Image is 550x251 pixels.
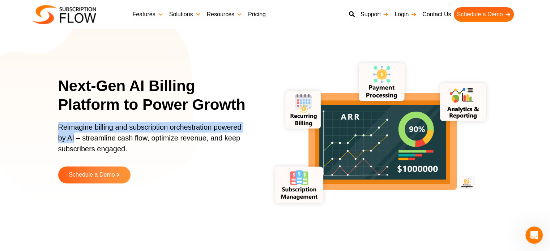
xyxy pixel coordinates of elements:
[166,7,204,22] a: Solutions
[204,7,245,22] a: Resources
[58,166,131,183] a: Schedule a Demo
[358,7,392,22] a: Support
[130,7,166,22] a: Features
[419,7,454,22] a: Contact Us
[33,5,96,24] img: Subscriptionflow
[392,7,419,22] a: Login
[58,122,246,161] p: Reimagine billing and subscription orchestration powered by AI – streamline cash flow, optimize r...
[454,7,513,22] a: Schedule a Demo
[245,7,269,22] a: Pricing
[525,226,543,244] iframe: Intercom live chat
[69,172,115,178] span: Schedule a Demo
[58,77,255,114] h1: Next-Gen AI Billing Platform to Power Growth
